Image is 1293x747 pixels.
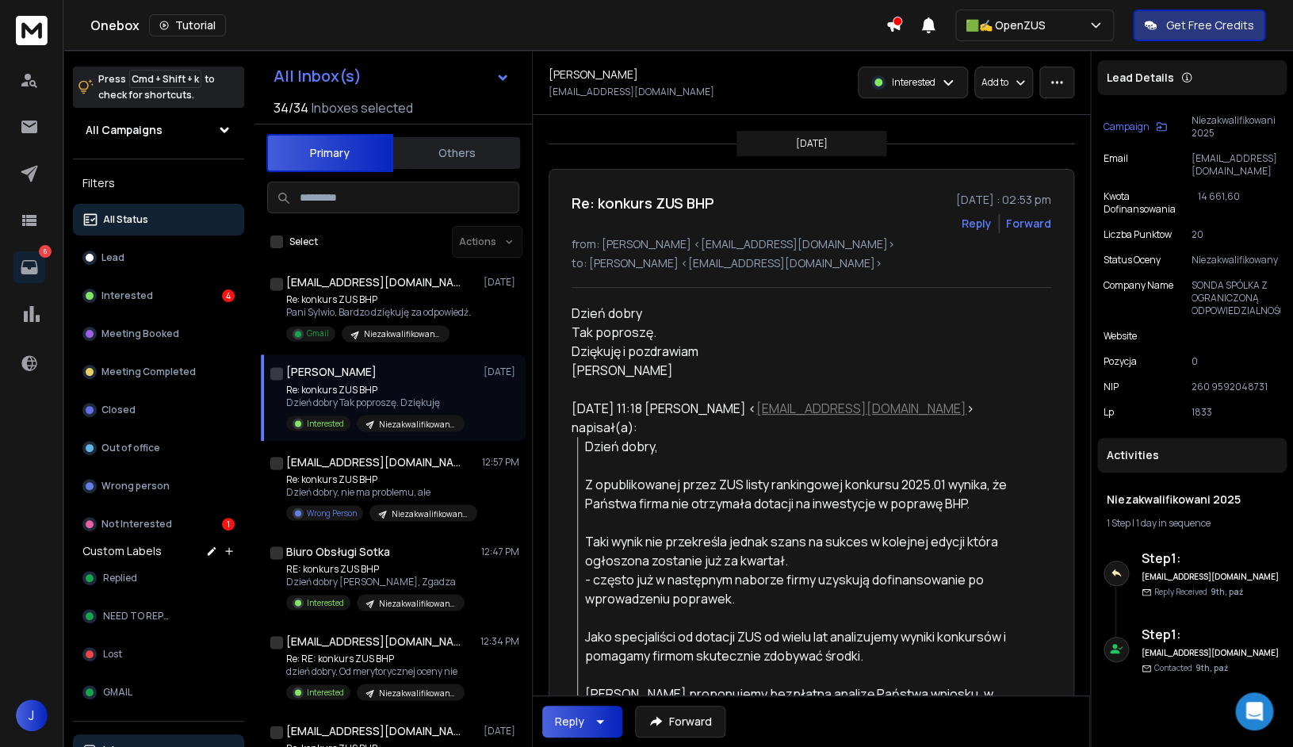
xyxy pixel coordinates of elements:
button: Meeting Booked [73,318,244,350]
button: Reply [542,706,622,737]
p: Interested [307,596,344,608]
p: NIP [1104,381,1119,393]
p: Interested [892,76,935,89]
p: Wrong Person [307,507,357,519]
p: Company Name [1104,279,1173,317]
p: Wrong person [101,480,170,492]
p: Re: konkurs ZUS BHP [286,293,471,306]
button: Reply [962,216,992,232]
p: 20 [1192,228,1280,241]
p: Gmail [307,328,329,339]
div: 4 [222,289,235,302]
span: Replied [103,572,137,584]
p: Press to check for shortcuts. [98,71,215,103]
h6: Step 1 : [1142,625,1280,644]
h1: [EMAIL_ADDRESS][DOMAIN_NAME] [286,454,461,469]
div: [DATE] 11:18 [PERSON_NAME] < > napisał(a): [572,399,1035,437]
h3: Inboxes selected [312,98,413,117]
h1: Re: konkurs ZUS BHP [572,192,714,214]
button: Wrong person [73,470,244,502]
p: 1833 [1192,406,1280,419]
span: 1 Step [1107,516,1130,530]
p: Not Interested [101,518,172,531]
button: Not Interested1 [73,508,244,540]
p: [DATE] [796,137,828,150]
div: [PERSON_NAME] [572,361,1035,380]
button: Primary [266,134,393,172]
p: Meeting Completed [101,366,196,378]
p: Niezakwalifikowani 2025 [364,328,440,340]
h1: Biuro Obsługi Sotka [286,543,390,559]
p: Dzień dobry [PERSON_NAME], Zgadza [286,575,465,588]
h1: [PERSON_NAME] [549,67,638,82]
p: Lead Details [1107,70,1174,86]
p: Interested [307,686,344,698]
button: Get Free Credits [1133,10,1265,41]
p: Dzień dobry Tak poproszę. Dziękuję [286,396,465,408]
a: 6 [13,251,45,283]
p: to: [PERSON_NAME] <[EMAIL_ADDRESS][DOMAIN_NAME]> [572,255,1051,271]
p: website [1104,330,1137,343]
div: Open Intercom Messenger [1235,692,1273,730]
p: from: [PERSON_NAME] <[EMAIL_ADDRESS][DOMAIN_NAME]> [572,236,1051,252]
button: NEED TO REPLY [73,600,244,632]
p: 🟩✍️ OpenZUS [966,17,1052,33]
p: Status Oceny [1104,254,1161,266]
h1: [PERSON_NAME] [286,364,377,380]
h6: Step 1 : [1142,549,1280,568]
p: Email [1104,152,1128,178]
span: 34 / 34 [274,98,308,117]
h1: All Inbox(s) [274,68,362,84]
button: Replied [73,562,244,594]
p: Niezakwalifikowany [1192,254,1280,266]
p: [EMAIL_ADDRESS][DOMAIN_NAME] [1192,152,1280,178]
p: Lp [1104,406,1114,419]
p: Niezakwalifikowani 2025 [379,418,455,430]
p: 6 [39,245,52,258]
div: Onebox [90,14,886,36]
p: Closed [101,404,136,416]
a: [EMAIL_ADDRESS][DOMAIN_NAME] [756,400,966,417]
button: Lost [73,638,244,670]
span: NEED TO REPLY [103,610,172,622]
button: Interested4 [73,280,244,312]
div: Tak poproszę. [572,323,1035,342]
p: 12:34 PM [480,634,519,647]
div: Activities [1097,438,1287,473]
button: Out of office [73,432,244,464]
h3: Custom Labels [82,543,162,559]
button: Forward [635,706,725,737]
button: J [16,699,48,731]
p: 12:57 PM [482,455,519,468]
span: GMAIL [103,686,132,699]
p: Out of office [101,442,160,454]
button: All Status [73,204,244,236]
p: [DATE] [484,724,519,737]
button: All Campaigns [73,114,244,146]
div: Taki wynik nie przekreśla jednak szans na sukces w kolejnej edycji która ogłoszona zostanie już z... [585,532,1035,570]
p: dzień dobry, Od merytorycznej oceny nie [286,665,465,677]
p: Niezakwalifikowani 2025 [379,687,455,699]
p: Lead [101,251,124,264]
p: [DATE] [484,276,519,289]
p: Pozycja [1104,355,1137,368]
h1: Niezakwalifikowani 2025 [1107,492,1277,508]
p: 260 9592048731 [1192,381,1280,393]
div: [PERSON_NAME] proponujemy bezpłatną analizę Państwa wniosku, w ramach której: [585,684,1035,722]
p: All Status [103,213,148,226]
div: Reply [555,714,584,730]
h6: [EMAIL_ADDRESS][DOMAIN_NAME] [1142,571,1280,583]
div: 1 [222,518,235,531]
div: - często już w następnym naborze firmy uzyskują dofinansowanie po wprowadzeniu poprawek. [585,570,1035,608]
h1: [EMAIL_ADDRESS][DOMAIN_NAME] [286,633,461,649]
p: Contacted [1154,662,1228,674]
span: 9th, paź [1211,586,1243,597]
div: Dzień dobry [572,304,1035,380]
span: Lost [103,648,122,661]
button: Tutorial [149,14,226,36]
button: Closed [73,394,244,426]
p: Meeting Booked [101,328,179,340]
p: [EMAIL_ADDRESS][DOMAIN_NAME] [549,86,714,98]
h1: [EMAIL_ADDRESS][DOMAIN_NAME] [286,722,461,738]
